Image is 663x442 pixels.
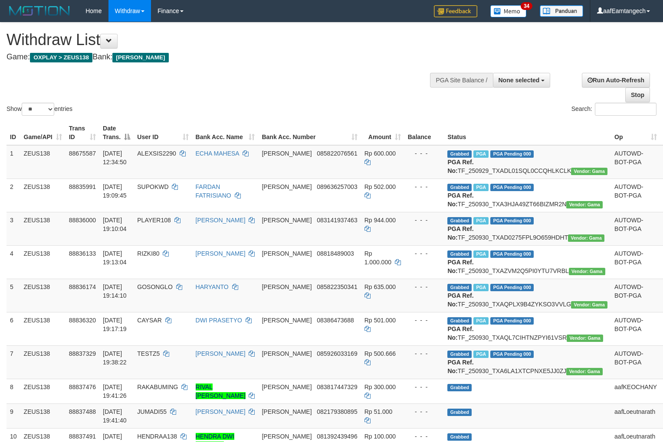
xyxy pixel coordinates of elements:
[7,403,20,428] td: 9
[7,103,72,116] label: Show entries
[447,384,472,391] span: Grabbed
[103,317,127,332] span: [DATE] 19:17:19
[447,225,473,241] b: PGA Ref. No:
[317,250,354,257] span: Copy 08818489003 to clipboard
[22,103,54,116] select: Showentries
[317,408,357,415] span: Copy 082179380895 to clipboard
[103,408,127,424] span: [DATE] 19:41:40
[103,350,127,366] span: [DATE] 19:38:22
[7,212,20,245] td: 3
[7,379,20,403] td: 8
[196,217,246,224] a: [PERSON_NAME]
[571,168,607,175] span: Vendor URL: https://trx31.1velocity.biz
[447,250,472,258] span: Grabbed
[595,103,656,116] input: Search:
[364,317,396,324] span: Rp 501.000
[103,217,127,232] span: [DATE] 19:10:04
[317,150,357,157] span: Copy 085822076561 to clipboard
[566,201,603,208] span: Vendor URL: https://trx31.1velocity.biz
[361,120,404,145] th: Amount: activate to sort column ascending
[625,88,650,102] a: Stop
[490,317,534,325] span: PGA Pending
[7,179,20,212] td: 2
[404,120,444,145] th: Balance
[20,245,66,279] td: ZEUS138
[30,53,92,62] span: OXPLAY > ZEUS138
[196,283,229,290] a: HARYANTO
[490,5,527,17] img: Button%20Memo.svg
[473,317,489,325] span: Marked by aafpengsreynich
[262,317,312,324] span: [PERSON_NAME]
[611,245,660,279] td: AUTOWD-BOT-PGA
[262,150,312,157] span: [PERSON_NAME]
[364,217,396,224] span: Rp 944.000
[69,383,96,390] span: 88837476
[447,192,473,208] b: PGA Ref. No:
[444,345,611,379] td: TF_250930_TXA6LA1XTCPNXE5JJ0ZJ
[7,345,20,379] td: 7
[611,279,660,312] td: AUTOWD-BOT-PGA
[473,217,489,224] span: Marked by aafpengsreynich
[317,317,354,324] span: Copy 08386473688 to clipboard
[611,145,660,179] td: AUTOWD-BOT-PGA
[137,217,171,224] span: PLAYER108
[69,433,96,440] span: 88837491
[364,433,396,440] span: Rp 100.000
[137,283,173,290] span: GOSONGLO
[69,217,96,224] span: 88836000
[447,325,473,341] b: PGA Ref. No:
[364,250,391,266] span: Rp 1.000.000
[262,350,312,357] span: [PERSON_NAME]
[364,350,396,357] span: Rp 500.666
[444,279,611,312] td: TF_250930_TXAQPLX9B4ZYKSO3VVLG
[137,250,159,257] span: RIZKI80
[20,120,66,145] th: Game/API: activate to sort column ascending
[444,312,611,345] td: TF_250930_TXAQL7CIHTNZPYI61VSR
[112,53,168,62] span: [PERSON_NAME]
[262,183,312,190] span: [PERSON_NAME]
[20,379,66,403] td: ZEUS138
[444,179,611,212] td: TF_250930_TXA3HJA49ZT66BIZMR2N
[196,408,246,415] a: [PERSON_NAME]
[192,120,259,145] th: Bank Acc. Name: activate to sort column ascending
[196,183,231,199] a: FARDAN FATRISIANO
[69,350,96,357] span: 88837329
[196,150,239,157] a: ECHA MAHESA
[473,150,489,158] span: Marked by aafpengsreynich
[473,184,489,191] span: Marked by aafpengsreynich
[408,216,441,224] div: - - -
[571,103,656,116] label: Search:
[408,316,441,325] div: - - -
[69,250,96,257] span: 88836133
[571,301,607,309] span: Vendor URL: https://trx31.1velocity.biz
[7,4,72,17] img: MOTION_logo.png
[364,383,396,390] span: Rp 300.000
[262,283,312,290] span: [PERSON_NAME]
[317,183,357,190] span: Copy 089636257003 to clipboard
[20,312,66,345] td: ZEUS138
[499,77,540,84] span: None selected
[262,250,312,257] span: [PERSON_NAME]
[540,5,583,17] img: panduan.png
[317,350,357,357] span: Copy 085926033169 to clipboard
[490,150,534,158] span: PGA Pending
[364,408,393,415] span: Rp 51.000
[7,53,433,62] h4: Game: Bank:
[408,149,441,158] div: - - -
[447,259,473,274] b: PGA Ref. No:
[69,183,96,190] span: 88835991
[447,351,472,358] span: Grabbed
[568,234,604,242] span: Vendor URL: https://trx31.1velocity.biz
[7,312,20,345] td: 6
[447,184,472,191] span: Grabbed
[408,383,441,391] div: - - -
[262,433,312,440] span: [PERSON_NAME]
[103,183,127,199] span: [DATE] 19:09:45
[137,150,176,157] span: ALEXSIS2290
[567,335,603,342] span: Vendor URL: https://trx31.1velocity.biz
[137,433,177,440] span: HENDRAA138
[20,212,66,245] td: ZEUS138
[490,284,534,291] span: PGA Pending
[258,120,361,145] th: Bank Acc. Number: activate to sort column ascending
[611,345,660,379] td: AUTOWD-BOT-PGA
